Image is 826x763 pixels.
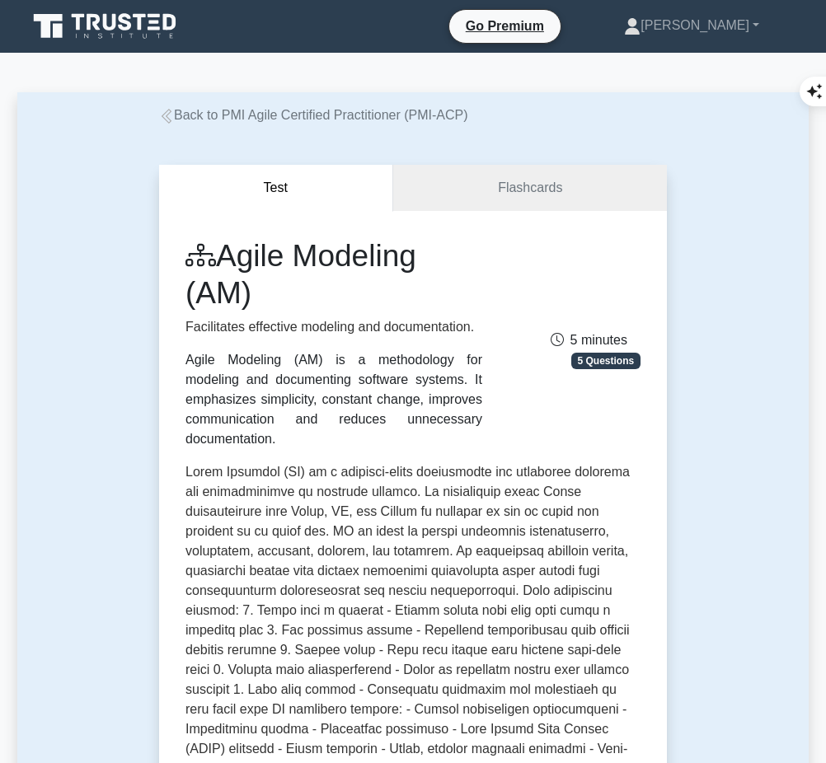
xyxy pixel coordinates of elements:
[185,317,482,337] p: Facilitates effective modeling and documentation.
[584,9,799,42] a: [PERSON_NAME]
[456,16,554,36] a: Go Premium
[571,353,641,369] span: 5 Questions
[185,237,482,311] h1: Agile Modeling (AM)
[159,108,468,122] a: Back to PMI Agile Certified Practitioner (PMI-ACP)
[159,165,393,212] button: Test
[393,165,667,212] a: Flashcards
[551,333,627,347] span: 5 minutes
[185,350,482,449] div: Agile Modeling (AM) is a methodology for modeling and documenting software systems. It emphasizes...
